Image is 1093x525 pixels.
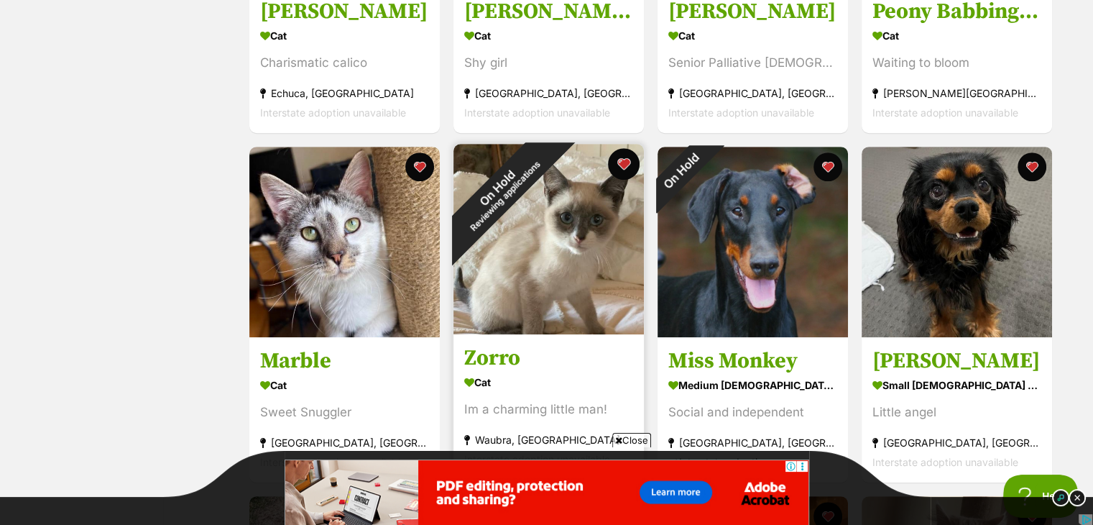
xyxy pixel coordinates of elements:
[872,403,1041,422] div: Little angel
[668,347,837,375] h3: Miss Monkey
[1018,152,1046,181] button: favourite
[464,372,633,393] div: Cat
[260,375,429,396] div: Cat
[249,147,440,337] img: Marble
[464,430,633,449] div: Waubra, [GEOGRAPHIC_DATA]
[464,25,633,46] div: Cat
[260,347,429,375] h3: Marble
[668,106,814,119] span: Interstate adoption unavailable
[639,128,724,213] div: On Hold
[658,147,848,337] img: Miss Monkey
[464,106,610,119] span: Interstate adoption unavailable
[260,83,429,103] div: Echuca, [GEOGRAPHIC_DATA]
[658,337,848,483] a: Miss Monkey medium [DEMOGRAPHIC_DATA] Dog Social and independent [GEOGRAPHIC_DATA], [GEOGRAPHIC_D...
[405,152,434,181] button: favourite
[668,403,837,422] div: Social and independent
[260,433,429,452] div: [GEOGRAPHIC_DATA], [GEOGRAPHIC_DATA]
[1052,489,1069,506] img: info_dark.svg
[260,53,429,73] div: Charismatic calico
[668,375,837,396] div: medium [DEMOGRAPHIC_DATA] Dog
[872,375,1041,396] div: small [DEMOGRAPHIC_DATA] Dog
[453,334,644,480] a: Zorro Cat Im a charming little man! Waubra, [GEOGRAPHIC_DATA] Interstate adoption unavailable fav...
[285,9,808,74] img: Click Here
[862,337,1052,483] a: [PERSON_NAME] small [DEMOGRAPHIC_DATA] Dog Little angel [GEOGRAPHIC_DATA], [GEOGRAPHIC_DATA] Inte...
[421,112,580,271] div: On Hold
[464,344,633,372] h3: Zorro
[464,83,633,103] div: [GEOGRAPHIC_DATA], [GEOGRAPHIC_DATA]
[468,159,542,233] span: Reviewing applications
[813,152,842,181] button: favourite
[1069,489,1086,506] img: close_dark.svg
[668,83,837,103] div: [GEOGRAPHIC_DATA], [GEOGRAPHIC_DATA]
[453,323,644,337] a: On HoldReviewing applications
[249,337,440,483] a: Marble Cat Sweet Snuggler [GEOGRAPHIC_DATA], [GEOGRAPHIC_DATA] Interstate adoption unavailable fa...
[872,347,1041,375] h3: [PERSON_NAME]
[668,53,837,73] div: Senior Palliative [DEMOGRAPHIC_DATA]
[612,433,651,447] span: Close
[658,326,848,340] a: On Hold
[453,144,644,334] img: Zorro
[668,25,837,46] div: Cat
[608,148,640,180] button: favourite
[260,25,429,46] div: Cat
[872,53,1041,73] div: Waiting to bloom
[260,403,429,422] div: Sweet Snuggler
[464,400,633,419] div: Im a charming little man!
[872,83,1041,103] div: [PERSON_NAME][GEOGRAPHIC_DATA], [GEOGRAPHIC_DATA]
[668,433,837,452] div: [GEOGRAPHIC_DATA], [GEOGRAPHIC_DATA]
[862,147,1052,337] img: Walter Quinnell
[872,106,1018,119] span: Interstate adoption unavailable
[872,25,1041,46] div: Cat
[285,9,808,76] a: Click to learn more
[260,106,406,119] span: Interstate adoption unavailable
[464,53,633,73] div: Shy girl
[872,433,1041,452] div: [GEOGRAPHIC_DATA], [GEOGRAPHIC_DATA]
